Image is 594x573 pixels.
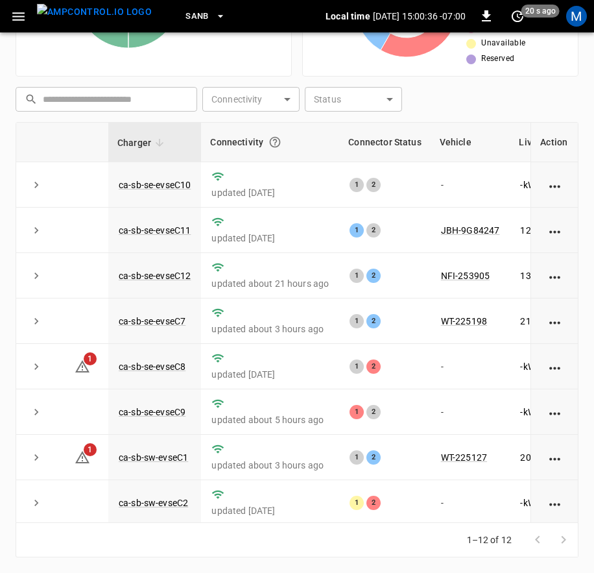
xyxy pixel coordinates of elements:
div: 2 [366,269,381,283]
img: ampcontrol.io logo [37,4,152,20]
a: ca-sb-se-evseC9 [119,407,185,417]
a: ca-sb-sw-evseC2 [119,498,188,508]
div: 1 [350,496,364,510]
a: ca-sb-sw-evseC1 [119,452,188,463]
p: 210.90 kW [520,315,562,328]
p: updated [DATE] [211,368,329,381]
a: ca-sb-se-evseC12 [119,271,191,281]
div: 2 [366,223,381,238]
span: Charger [117,135,168,151]
div: action cell options [547,406,563,419]
button: Connection between the charger and our software. [263,130,287,154]
a: 1 [75,452,90,462]
span: 20 s ago [521,5,560,18]
p: - kW [520,496,535,509]
div: 2 [366,496,381,510]
p: updated about 21 hours ago [211,277,329,290]
div: 2 [366,450,381,465]
button: set refresh interval [507,6,528,27]
div: 2 [366,405,381,419]
div: 2 [366,360,381,374]
td: - [431,389,510,435]
div: action cell options [547,451,563,464]
a: ca-sb-se-evseC10 [119,180,191,190]
th: Vehicle [431,123,510,162]
button: SanB [180,4,231,29]
p: updated [DATE] [211,186,329,199]
button: expand row [27,175,46,195]
div: 1 [350,450,364,465]
p: updated about 5 hours ago [211,413,329,426]
a: ca-sb-se-evseC8 [119,361,185,372]
span: Reserved [481,53,514,66]
p: updated [DATE] [211,504,329,517]
a: WT-225127 [441,452,487,463]
span: 1 [84,352,97,365]
div: 1 [350,223,364,238]
p: updated [DATE] [211,232,329,245]
div: action cell options [547,315,563,328]
a: WT-225198 [441,316,487,326]
p: 139.50 kW [520,269,562,282]
p: updated about 3 hours ago [211,323,329,335]
td: - [431,344,510,389]
p: - kW [520,360,535,373]
button: expand row [27,402,46,422]
p: [DATE] 15:00:36 -07:00 [373,10,466,23]
div: 1 [350,360,364,374]
span: SanB [185,9,209,24]
button: expand row [27,493,46,513]
p: - kW [520,406,535,419]
button: expand row [27,266,46,286]
td: - [431,480,510,526]
div: 1 [350,178,364,192]
div: 1 [350,405,364,419]
p: 1–12 of 12 [467,533,512,546]
p: 121.10 kW [520,224,562,237]
div: action cell options [547,496,563,509]
th: Action [530,123,578,162]
a: NFI-253905 [441,271,490,281]
span: 1 [84,443,97,456]
button: expand row [27,448,46,467]
button: expand row [27,221,46,240]
a: JBH-9G84247 [441,225,500,236]
p: Local time [326,10,370,23]
a: ca-sb-se-evseC7 [119,316,185,326]
div: action cell options [547,360,563,373]
div: 2 [366,314,381,328]
div: action cell options [547,178,563,191]
span: Unavailable [481,37,525,50]
p: - kW [520,178,535,191]
button: expand row [27,357,46,376]
a: ca-sb-se-evseC11 [119,225,191,236]
a: 1 [75,361,90,371]
div: 1 [350,269,364,283]
div: profile-icon [566,6,587,27]
div: action cell options [547,269,563,282]
td: - [431,162,510,208]
th: Connector Status [339,123,430,162]
div: Connectivity [210,130,330,154]
div: action cell options [547,224,563,237]
div: 1 [350,314,364,328]
p: 203.49 kW [520,451,562,464]
p: updated about 3 hours ago [211,459,329,472]
div: 2 [366,178,381,192]
button: expand row [27,311,46,331]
